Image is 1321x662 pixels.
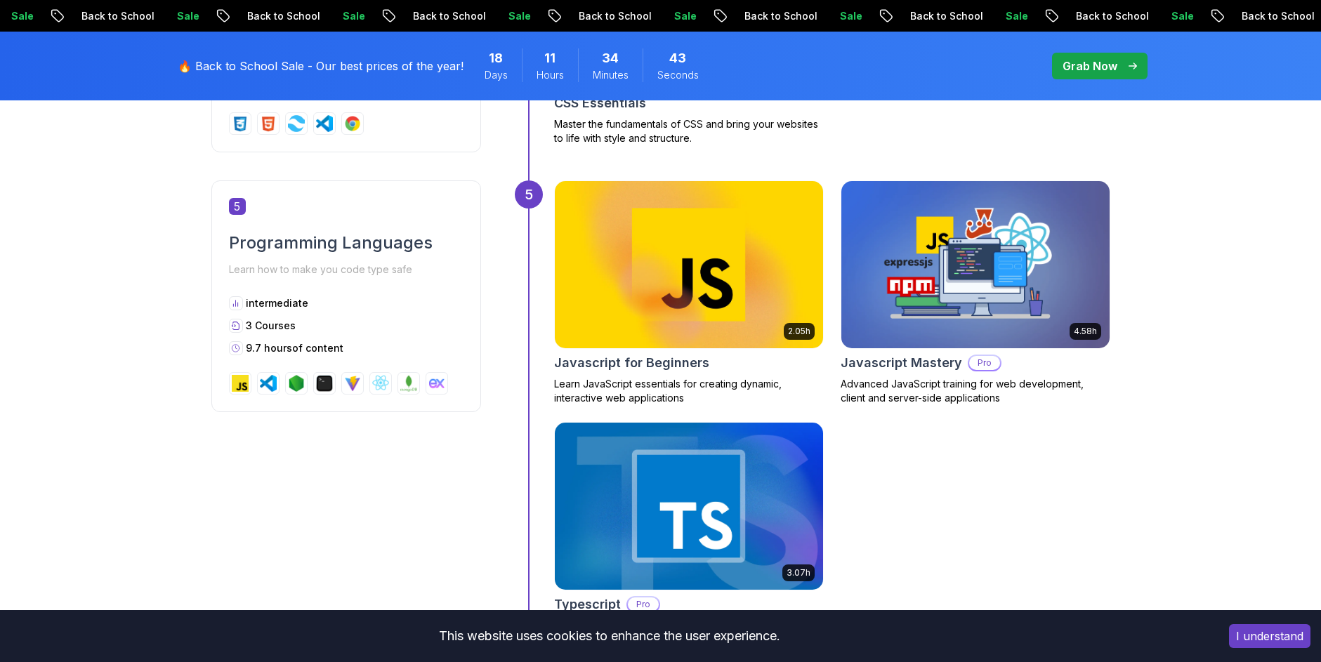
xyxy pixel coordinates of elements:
[537,68,564,82] span: Hours
[988,9,1033,23] p: Sale
[230,9,325,23] p: Back to School
[554,595,621,614] h2: Typescript
[246,319,296,331] span: 3 Courses
[555,423,823,590] img: Typescript card
[841,180,1110,405] a: Javascript Mastery card4.58hJavascript MasteryProAdvanced JavaScript training for web development...
[834,177,1116,352] img: Javascript Mastery card
[1063,58,1117,74] p: Grab Now
[325,9,370,23] p: Sale
[969,356,1000,370] p: Pro
[232,375,249,392] img: javascript logo
[229,232,464,254] h2: Programming Languages
[344,375,361,392] img: vite logo
[372,375,389,392] img: react logo
[64,9,159,23] p: Back to School
[288,115,305,132] img: tailwindcss logo
[841,377,1110,405] p: Advanced JavaScript training for web development, client and server-side applications
[1074,326,1097,337] p: 4.58h
[232,115,249,132] img: css logo
[288,375,305,392] img: nodejs logo
[554,117,824,145] p: Master the fundamentals of CSS and bring your websites to life with style and structure.
[515,180,543,208] div: 5
[489,48,503,68] span: 18 Days
[1058,9,1154,23] p: Back to School
[561,9,657,23] p: Back to School
[593,68,629,82] span: Minutes
[554,422,824,647] a: Typescript card3.07hTypescriptProAdvanced JavaScript training for web development, client and ser...
[400,375,417,392] img: mongodb logo
[316,375,333,392] img: terminal logo
[554,93,646,113] h2: CSS Essentials
[344,115,361,132] img: chrome logo
[246,341,343,355] p: 9.7 hours of content
[555,181,823,348] img: Javascript for Beginners card
[787,567,810,578] p: 3.07h
[229,260,464,279] p: Learn how to make you code type safe
[246,296,308,310] p: intermediate
[316,115,333,132] img: vscode logo
[893,9,988,23] p: Back to School
[1229,624,1310,648] button: Accept cookies
[727,9,822,23] p: Back to School
[554,180,824,405] a: Javascript for Beginners card2.05hJavascript for BeginnersLearn JavaScript essentials for creatin...
[554,353,709,373] h2: Javascript for Beginners
[1224,9,1320,23] p: Back to School
[657,68,699,82] span: Seconds
[669,48,686,68] span: 43 Seconds
[822,9,867,23] p: Sale
[229,198,246,215] span: 5
[485,68,508,82] span: Days
[628,597,659,611] p: Pro
[159,9,204,23] p: Sale
[178,58,464,74] p: 🔥 Back to School Sale - Our best prices of the year!
[788,326,810,337] p: 2.05h
[657,9,702,23] p: Sale
[260,115,277,132] img: html logo
[554,377,824,405] p: Learn JavaScript essentials for creating dynamic, interactive web applications
[395,9,491,23] p: Back to School
[544,48,556,68] span: 11 Hours
[260,375,277,392] img: vscode logo
[491,9,536,23] p: Sale
[11,621,1208,651] div: This website uses cookies to enhance the user experience.
[841,353,962,373] h2: Javascript Mastery
[428,375,445,392] img: exppressjs logo
[1154,9,1199,23] p: Sale
[602,48,619,68] span: 34 Minutes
